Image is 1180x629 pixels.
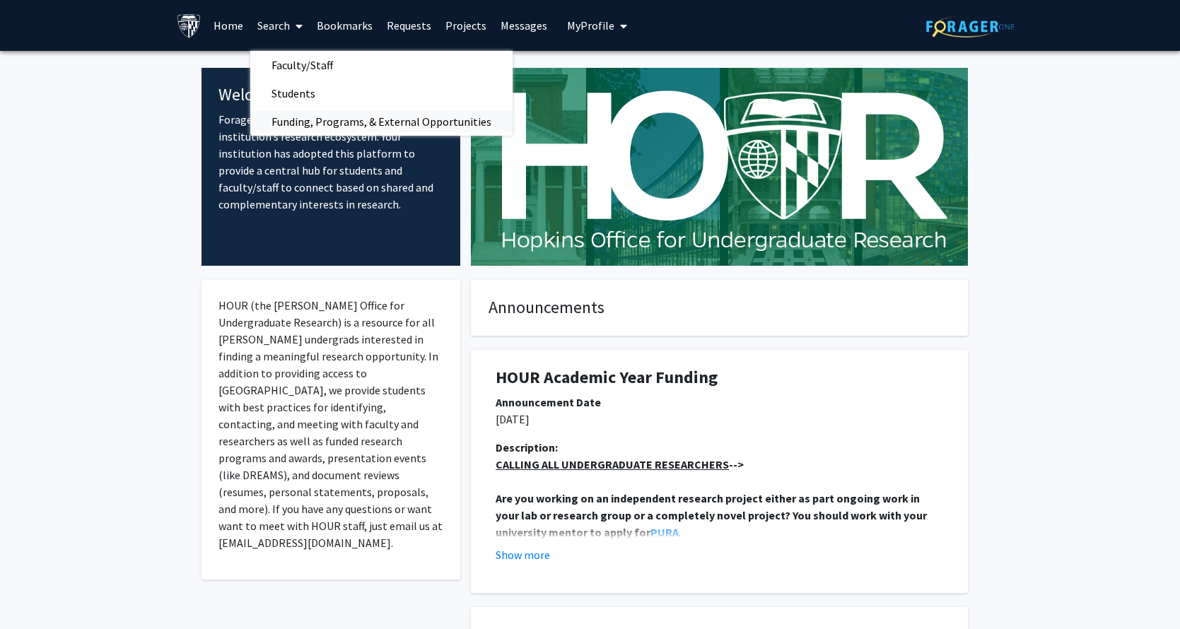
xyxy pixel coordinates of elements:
[489,298,950,318] h4: Announcements
[250,51,354,79] span: Faculty/Staff
[250,54,513,76] a: Faculty/Staff
[11,565,60,618] iframe: Chat
[496,457,729,471] u: CALLING ALL UNDERGRADUATE RESEARCHERS
[496,394,943,411] div: Announcement Date
[218,85,444,105] h4: Welcome to ForagerOne
[493,1,554,50] a: Messages
[438,1,493,50] a: Projects
[218,297,444,551] p: HOUR (the [PERSON_NAME] Office for Undergraduate Research) is a resource for all [PERSON_NAME] un...
[496,457,744,471] strong: -->
[496,439,943,456] div: Description:
[567,18,614,33] span: My Profile
[250,107,513,136] span: Funding, Programs, & External Opportunities
[206,1,250,50] a: Home
[218,111,444,213] p: ForagerOne provides an entry point into our institution’s research ecosystem. Your institution ha...
[650,525,679,539] a: PURA
[471,68,968,266] img: Cover Image
[250,111,513,132] a: Funding, Programs, & External Opportunities
[496,411,943,428] p: [DATE]
[380,1,438,50] a: Requests
[926,16,1015,37] img: ForagerOne Logo
[250,79,337,107] span: Students
[496,368,943,388] h1: HOUR Academic Year Funding
[177,13,201,38] img: Johns Hopkins University Logo
[496,491,929,539] strong: Are you working on an independent research project either as part ongoing work in your lab or res...
[250,83,513,104] a: Students
[250,1,310,50] a: Search
[496,546,550,563] button: Show more
[310,1,380,50] a: Bookmarks
[496,490,943,541] p: .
